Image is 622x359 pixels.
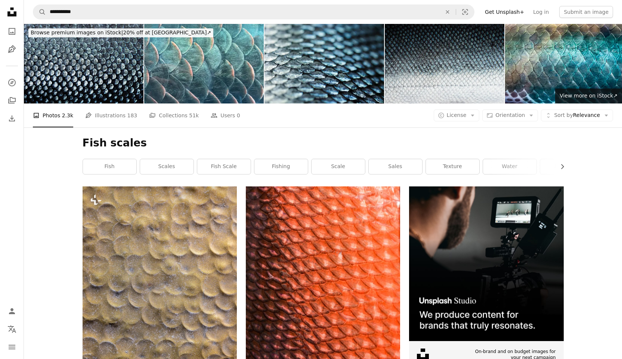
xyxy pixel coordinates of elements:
[556,159,564,174] button: scroll list to the right
[264,24,384,103] img: Salmon
[540,159,594,174] a: beta fish
[312,159,365,174] a: scale
[197,159,251,174] a: fish scale
[4,322,19,337] button: Language
[31,30,123,35] span: Browse premium images on iStock |
[480,6,529,18] a: Get Unsplash+
[555,89,622,103] a: View more on iStock↗
[31,30,211,35] span: 20% off at [GEOGRAPHIC_DATA] ↗
[83,159,136,174] a: fish
[33,5,46,19] button: Search Unsplash
[83,136,564,150] h1: Fish scales
[560,93,618,99] span: View more on iStock ↗
[254,159,308,174] a: fishing
[4,93,19,108] a: Collections
[529,6,553,18] a: Log in
[4,42,19,57] a: Illustrations
[149,103,199,127] a: Collections 51k
[4,340,19,355] button: Menu
[482,109,538,121] button: Orientation
[127,111,137,120] span: 183
[33,4,474,19] form: Find visuals sitewide
[24,24,218,42] a: Browse premium images on iStock|20% off at [GEOGRAPHIC_DATA]↗
[541,109,613,121] button: Sort byRelevance
[426,159,479,174] a: texture
[554,112,600,119] span: Relevance
[4,75,19,90] a: Explore
[189,111,199,120] span: 51k
[4,304,19,319] a: Log in / Sign up
[483,159,536,174] a: water
[246,299,400,306] a: brown and white textile in close up image
[409,186,563,341] img: file-1715652217532-464736461acbimage
[144,24,264,103] img: Closeup of the patterns as seen on the body of a fish
[447,112,467,118] span: License
[24,24,143,103] img: salmon scale
[439,5,456,19] button: Clear
[140,159,194,174] a: scales
[456,5,474,19] button: Visual search
[385,24,504,103] img: Salmon scales with blue and white
[495,112,525,118] span: Orientation
[559,6,613,18] button: Submit an image
[237,111,240,120] span: 0
[369,159,422,174] a: sales
[4,24,19,39] a: Photos
[4,111,19,126] a: Download History
[434,109,480,121] button: License
[211,103,240,127] a: Users 0
[83,299,237,306] a: a close up of a textured surface with circles
[554,112,573,118] span: Sort by
[85,103,137,127] a: Illustrations 183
